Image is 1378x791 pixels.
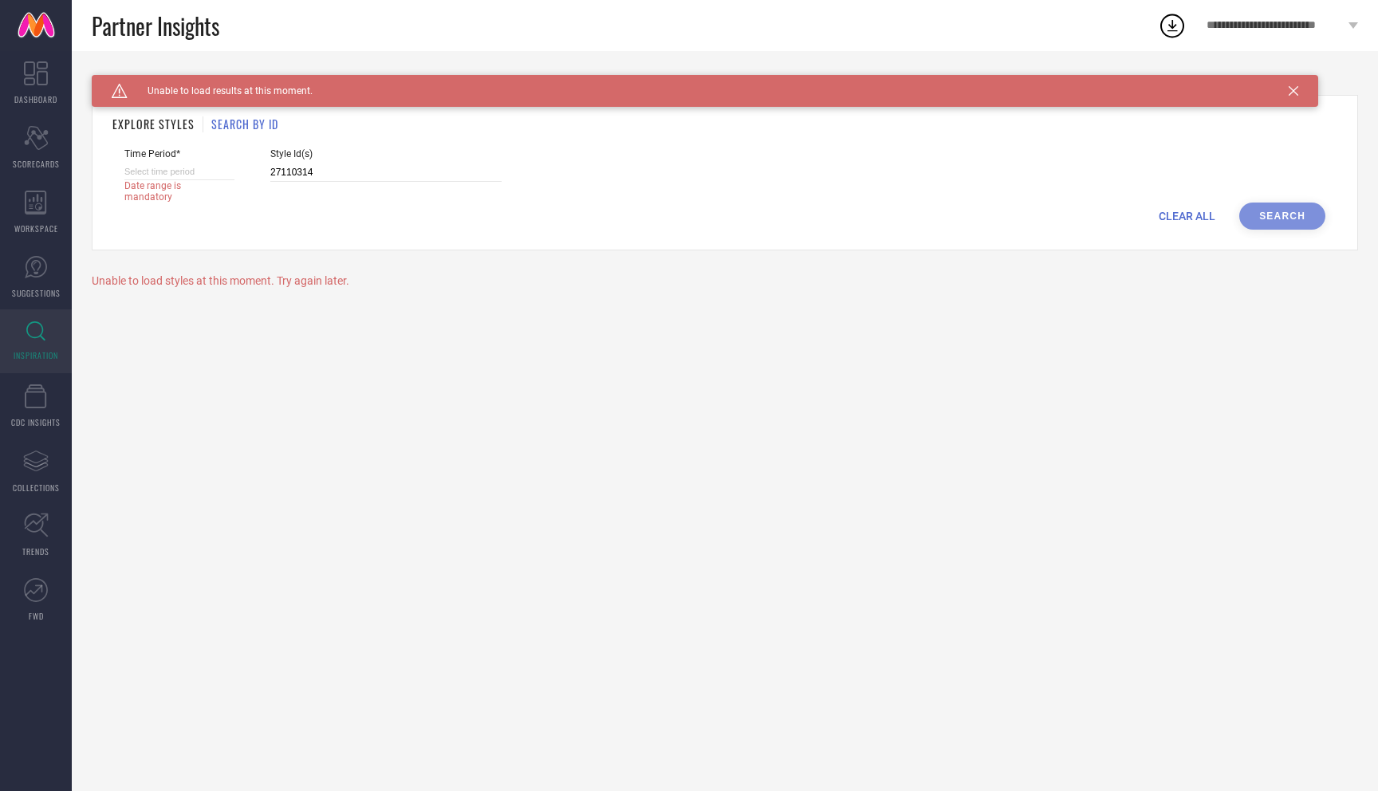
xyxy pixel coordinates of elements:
h1: SEARCH BY ID [211,116,278,132]
span: Time Period* [124,148,234,159]
span: CDC INSIGHTS [11,416,61,428]
input: Select time period [124,163,234,180]
span: SUGGESTIONS [12,287,61,299]
span: DASHBOARD [14,93,57,105]
span: Style Id(s) [270,148,502,159]
span: COLLECTIONS [13,482,60,494]
span: FWD [29,610,44,622]
span: WORKSPACE [14,222,58,234]
h1: EXPLORE STYLES [112,116,195,132]
input: Enter comma separated style ids e.g. 12345, 67890 [270,163,502,182]
span: TRENDS [22,545,49,557]
div: Open download list [1158,11,1187,40]
span: Unable to load results at this moment. [128,85,313,96]
div: Back TO Dashboard [92,75,1358,87]
span: CLEAR ALL [1159,210,1215,222]
span: INSPIRATION [14,349,58,361]
span: Partner Insights [92,10,219,42]
div: Unable to load styles at this moment. Try again later. [92,274,1358,287]
span: Date range is mandatory [124,180,220,203]
span: SCORECARDS [13,158,60,170]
